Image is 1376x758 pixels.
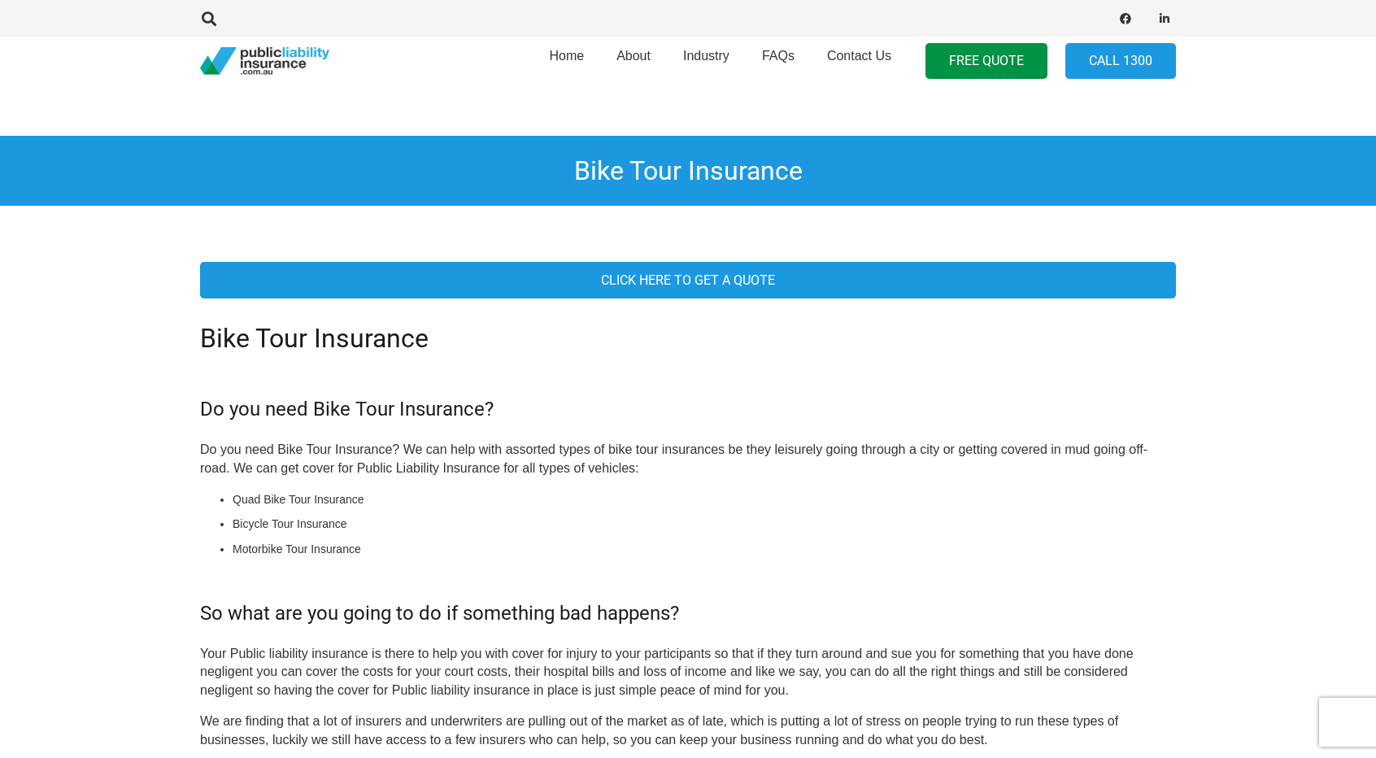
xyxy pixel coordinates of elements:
[811,32,908,90] a: Contact Us
[827,49,891,63] span: Contact Us
[200,582,1176,625] h4: So what are you going to do if something bad happens?
[200,712,1176,749] p: We are finding that a lot of insurers and underwriters are pulling out of the market as of late, ...
[200,441,1176,477] p: Do you need Bike Tour Insurance? We can help with assorted types of bike tour insurances be they ...
[200,645,1176,699] p: Your Public liability insurance is there to help you with cover for injury to your participants s...
[200,47,329,76] a: pli_logotransparent
[193,11,225,26] a: Search
[616,49,651,63] span: About
[746,32,811,90] a: FAQs
[1114,7,1137,30] a: Facebook
[600,32,667,90] a: About
[549,49,584,63] span: Home
[925,43,1047,80] a: FREE QUOTE
[683,49,729,63] span: Industry
[233,490,1176,508] li: Quad Bike Tour Insurance
[533,32,600,90] a: Home
[233,515,1176,533] li: Bicycle Tour Insurance
[200,262,1176,298] a: Click Here To get A Quote
[200,323,1176,354] h2: Bike Tour Insurance
[1153,7,1176,30] a: LinkedIn
[233,540,1176,558] li: Motorbike Tour Insurance
[1065,43,1176,80] a: Call 1300
[762,49,795,63] span: FAQs
[200,378,1176,421] h4: Do you need Bike Tour Insurance?
[667,32,746,90] a: Industry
